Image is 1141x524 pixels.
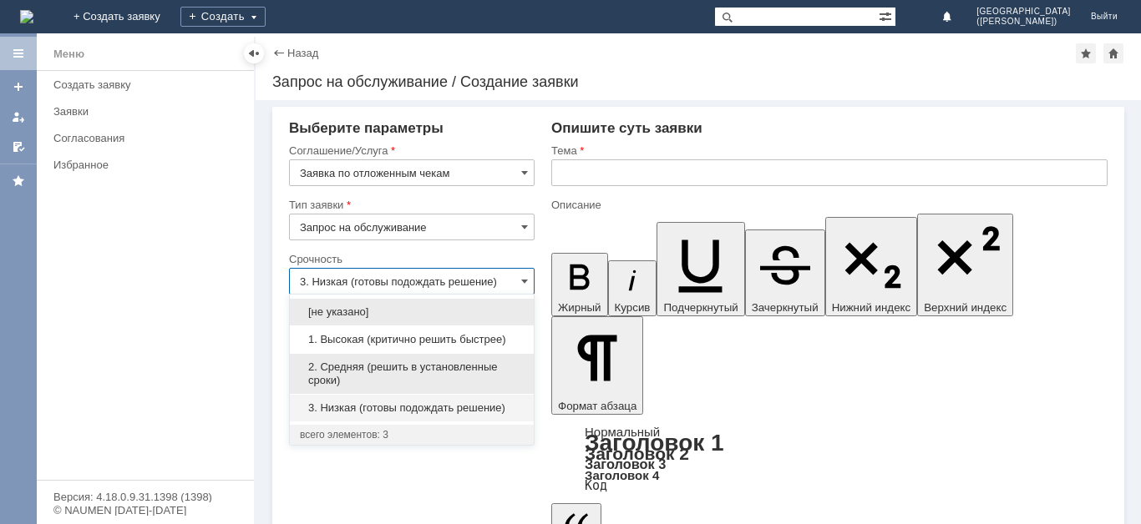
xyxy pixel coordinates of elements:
[551,145,1104,156] div: Тема
[551,120,702,136] span: Опишите суть заявки
[244,43,264,63] div: Скрыть меню
[272,73,1124,90] div: Запрос на обслуживание / Создание заявки
[657,222,744,316] button: Подчеркнутый
[615,301,651,314] span: Курсив
[752,301,819,314] span: Зачеркнутый
[53,44,84,64] div: Меню
[5,103,32,130] a: Мои заявки
[1076,43,1096,63] div: Добавить в избранное
[1103,43,1123,63] div: Сделать домашней страницей
[585,468,659,482] a: Заголовок 4
[289,120,444,136] span: Выберите параметры
[551,426,1108,491] div: Формат абзаца
[825,217,918,316] button: Нижний индекс
[558,400,636,412] span: Формат абзаца
[300,360,524,387] span: 2. Средняя (решить в установленные сроки)
[924,301,1007,314] span: Верхний индекс
[53,132,244,144] div: Согласования
[585,456,666,471] a: Заголовок 3
[5,73,32,100] a: Создать заявку
[289,254,531,265] div: Срочность
[180,7,266,27] div: Создать
[551,253,608,316] button: Жирный
[53,491,237,502] div: Версия: 4.18.0.9.31.1398 (1398)
[585,478,607,493] a: Код
[917,214,1013,316] button: Верхний индекс
[53,159,226,171] div: Избранное
[585,430,724,456] a: Заголовок 1
[551,199,1104,210] div: Описание
[289,199,531,210] div: Тип заявки
[47,125,251,151] a: Согласования
[300,305,524,319] span: [не указано]
[47,98,251,124] a: Заявки
[20,10,33,23] img: logo
[879,8,895,23] span: Расширенный поиск
[745,229,825,316] button: Зачеркнутый
[558,301,601,314] span: Жирный
[608,260,657,316] button: Курсив
[47,72,251,98] a: Создать заявку
[53,505,237,516] div: © NAUMEN [DATE]-[DATE]
[585,425,660,439] a: Нормальный
[53,78,244,91] div: Создать заявку
[585,444,689,463] a: Заголовок 2
[20,10,33,23] a: Перейти на домашнюю страницу
[976,7,1071,17] span: [GEOGRAPHIC_DATA]
[53,105,244,118] div: Заявки
[300,428,524,441] div: всего элементов: 3
[300,401,524,415] span: 3. Низкая (готовы подождать решение)
[289,145,531,156] div: Соглашение/Услуга
[832,301,911,314] span: Нижний индекс
[300,333,524,346] span: 1. Высокая (критично решить быстрее)
[287,47,318,59] a: Назад
[551,316,643,415] button: Формат абзаца
[976,17,1071,27] span: ([PERSON_NAME])
[5,134,32,160] a: Мои согласования
[663,301,738,314] span: Подчеркнутый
